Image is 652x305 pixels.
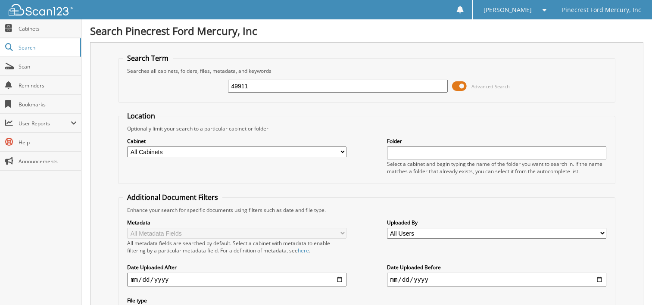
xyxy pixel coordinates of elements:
[387,137,606,145] label: Folder
[19,63,77,70] span: Scan
[19,101,77,108] span: Bookmarks
[123,111,159,121] legend: Location
[19,120,71,127] span: User Reports
[90,24,643,38] h1: Search Pinecrest Ford Mercury, Inc
[19,82,77,89] span: Reminders
[19,139,77,146] span: Help
[609,264,652,305] iframe: Chat Widget
[127,264,346,271] label: Date Uploaded After
[127,219,346,226] label: Metadata
[123,53,173,63] legend: Search Term
[127,137,346,145] label: Cabinet
[19,44,75,51] span: Search
[387,273,606,286] input: end
[9,4,73,16] img: scan123-logo-white.svg
[123,67,611,75] div: Searches all cabinets, folders, files, metadata, and keywords
[127,297,346,304] label: File type
[123,193,222,202] legend: Additional Document Filters
[19,158,77,165] span: Announcements
[123,206,611,214] div: Enhance your search for specific documents using filters such as date and file type.
[298,247,309,254] a: here
[471,83,510,90] span: Advanced Search
[562,7,641,12] span: Pinecrest Ford Mercury, Inc
[387,219,606,226] label: Uploaded By
[127,240,346,254] div: All metadata fields are searched by default. Select a cabinet with metadata to enable filtering b...
[387,264,606,271] label: Date Uploaded Before
[19,25,77,32] span: Cabinets
[484,7,532,12] span: [PERSON_NAME]
[387,160,606,175] div: Select a cabinet and begin typing the name of the folder you want to search in. If the name match...
[123,125,611,132] div: Optionally limit your search to a particular cabinet or folder
[127,273,346,286] input: start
